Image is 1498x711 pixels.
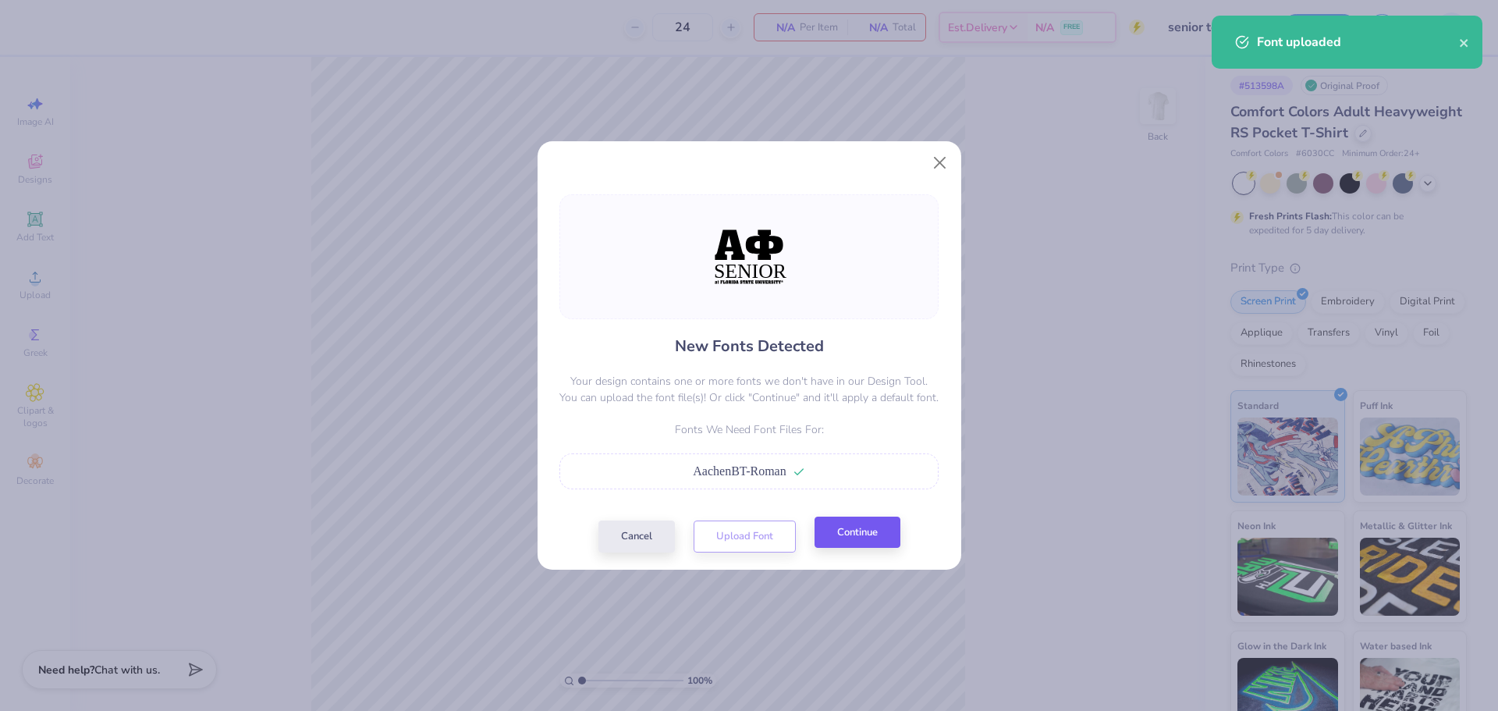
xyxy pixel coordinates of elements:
[693,464,786,478] span: AachenBT-Roman
[559,373,939,406] p: Your design contains one or more fonts we don't have in our Design Tool. You can upload the font ...
[675,335,824,357] h4: New Fonts Detected
[598,521,675,553] button: Cancel
[815,517,900,549] button: Continue
[1459,33,1470,52] button: close
[1257,33,1459,52] div: Font uploaded
[925,148,954,178] button: Close
[559,421,939,438] p: Fonts We Need Font Files For:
